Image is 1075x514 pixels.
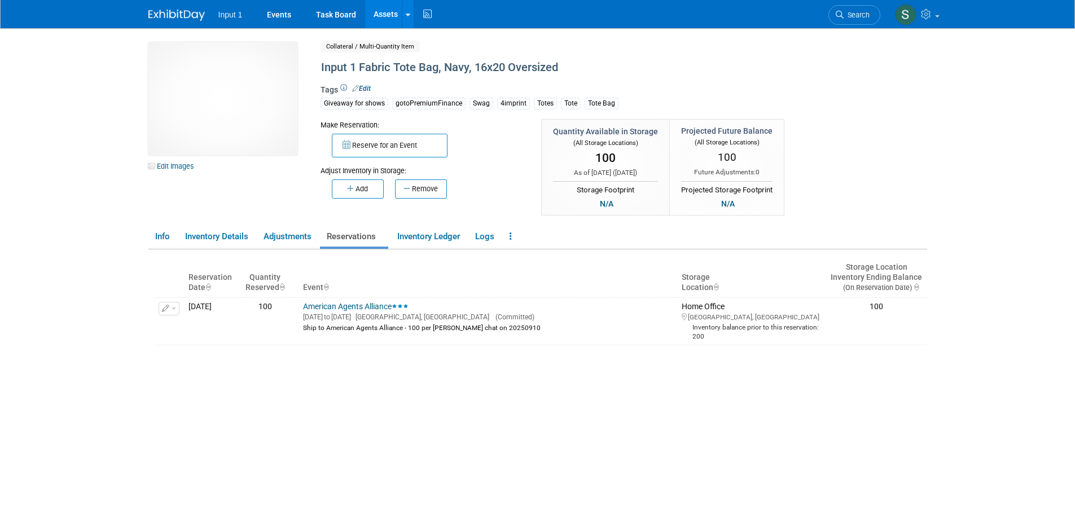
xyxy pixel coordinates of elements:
[681,181,773,196] div: Projected Storage Footprint
[148,159,199,173] a: Edit Images
[491,313,534,321] span: (Committed)
[303,311,673,322] div: [DATE] [DATE]
[553,137,658,148] div: (All Storage Locations)
[332,179,384,199] button: Add
[534,98,557,109] div: Totes
[352,85,371,93] a: Edit
[756,168,760,176] span: 0
[561,98,581,109] div: Tote
[148,10,205,21] img: ExhibitDay
[681,137,773,147] div: (All Storage Locations)
[595,151,616,165] span: 100
[682,302,822,341] div: Home Office
[332,134,447,157] button: Reserve for an Event
[241,258,289,297] th: Quantity&nbsp;&nbsp;&nbsp;Reserved : activate to sort column ascending
[299,258,677,297] th: Event : activate to sort column ascending
[596,197,617,210] div: N/A
[148,42,297,155] img: View Images
[317,58,834,78] div: Input 1 Fabric Tote Bag, Navy, 16x20 Oversized
[351,313,489,321] span: [GEOGRAPHIC_DATA], [GEOGRAPHIC_DATA]
[833,283,912,292] span: (On Reservation Date)
[321,98,388,109] div: Giveaway for shows
[392,98,466,109] div: gotoPremiumFinance
[470,98,493,109] div: Swag
[148,227,176,247] a: Info
[321,84,834,117] div: Tags
[303,322,673,332] div: Ship to American Agents Alliance - 100 per [PERSON_NAME] chat on 20250910
[303,302,409,311] a: American Agents Alliance
[184,297,241,345] td: [DATE]
[681,125,773,137] div: Projected Future Balance
[468,227,501,247] a: Logs
[320,227,388,247] a: Reservations
[585,98,618,109] div: Tote Bag
[395,179,447,199] button: Remove
[615,169,635,177] span: [DATE]
[553,126,658,137] div: Quantity Available in Storage
[677,258,826,297] th: Storage Location : activate to sort column ascending
[321,157,525,176] div: Adjust Inventory in Storage:
[682,311,822,322] div: [GEOGRAPHIC_DATA], [GEOGRAPHIC_DATA]
[241,297,289,345] td: 100
[553,181,658,196] div: Storage Footprint
[321,119,525,130] div: Make Reservation:
[682,322,822,340] div: Inventory balance prior to this reservation: 200
[178,227,255,247] a: Inventory Details
[321,41,420,52] span: Collateral / Multi-Quantity Item
[718,151,736,164] span: 100
[681,168,773,177] div: Future Adjustments:
[390,227,466,247] a: Inventory Ledger
[553,168,658,178] div: As of [DATE] ( )
[828,5,880,25] a: Search
[257,227,318,247] a: Adjustments
[831,302,922,312] div: 100
[497,98,530,109] div: 4imprint
[844,11,870,19] span: Search
[826,258,927,297] th: Storage LocationInventory Ending Balance (On Reservation Date) : activate to sort column ascending
[184,258,241,297] th: ReservationDate : activate to sort column ascending
[895,4,916,25] img: Susan Stout
[323,313,331,321] span: to
[218,10,243,19] span: Input 1
[718,197,738,210] div: N/A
